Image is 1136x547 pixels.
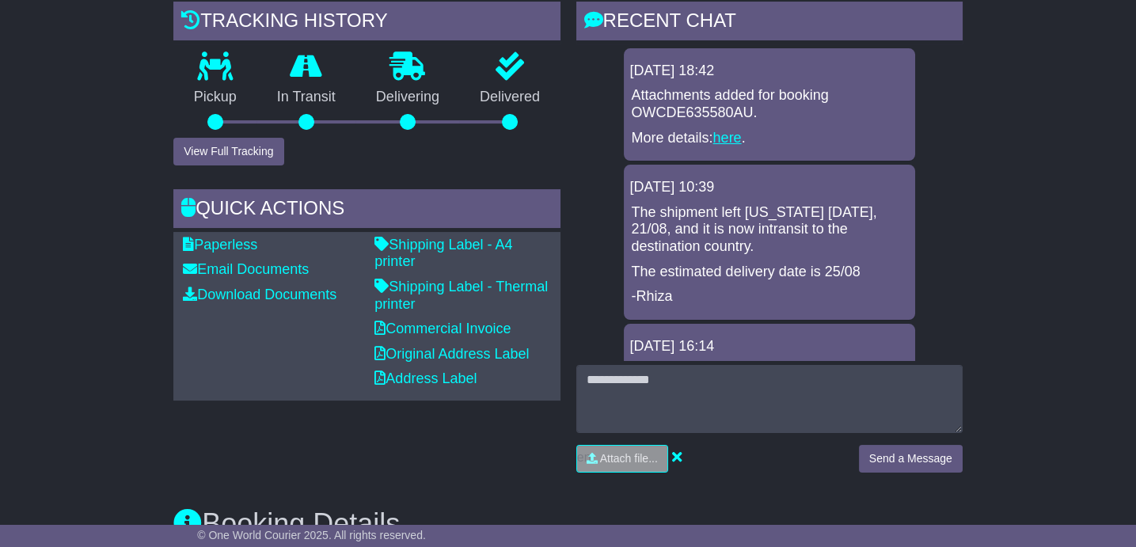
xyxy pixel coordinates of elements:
[632,288,907,306] p: -Rhiza
[183,261,309,277] a: Email Documents
[374,346,529,362] a: Original Address Label
[173,89,256,106] p: Pickup
[632,204,907,256] p: The shipment left [US_STATE] [DATE], 21/08, and it is now intransit to the destination country.
[713,130,742,146] a: here
[173,508,963,540] h3: Booking Details
[374,370,477,386] a: Address Label
[374,321,511,336] a: Commercial Invoice
[374,279,548,312] a: Shipping Label - Thermal printer
[632,87,907,121] p: Attachments added for booking OWCDE635580AU.
[632,130,907,147] p: More details: .
[630,179,909,196] div: [DATE] 10:39
[197,529,426,541] span: © One World Courier 2025. All rights reserved.
[355,89,459,106] p: Delivering
[183,237,257,253] a: Paperless
[459,89,560,106] p: Delivered
[632,264,907,281] p: The estimated delivery date is 25/08
[630,338,909,355] div: [DATE] 16:14
[256,89,355,106] p: In Transit
[630,63,909,80] div: [DATE] 18:42
[173,189,560,232] div: Quick Actions
[374,237,512,270] a: Shipping Label - A4 printer
[183,287,336,302] a: Download Documents
[576,2,963,44] div: RECENT CHAT
[173,138,283,165] button: View Full Tracking
[859,445,963,473] button: Send a Message
[173,2,560,44] div: Tracking history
